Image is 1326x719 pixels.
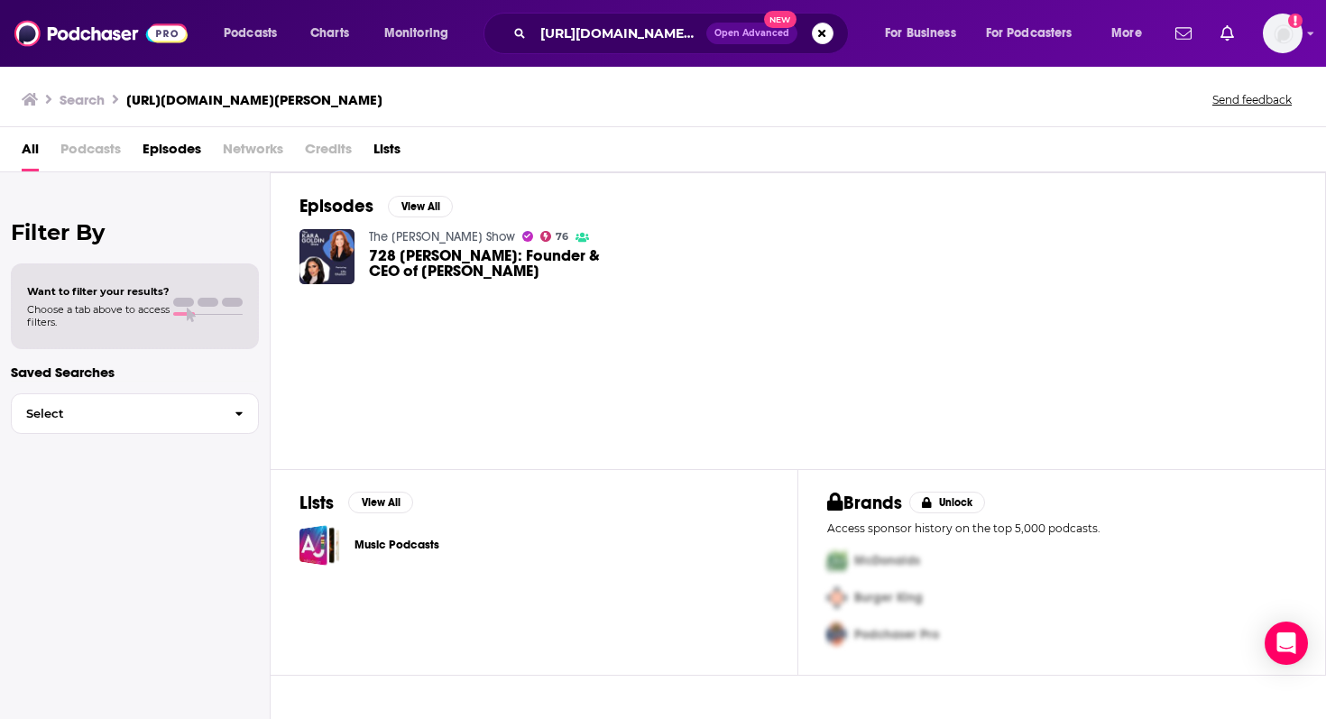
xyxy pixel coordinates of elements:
a: Episodes [143,134,201,171]
button: Open AdvancedNew [706,23,797,44]
img: User Profile [1263,14,1303,53]
h3: [URL][DOMAIN_NAME][PERSON_NAME] [126,91,382,108]
span: Podcasts [60,134,121,171]
button: open menu [372,19,472,48]
span: For Podcasters [986,21,1073,46]
a: The Kara Goldin Show [369,229,515,244]
a: Music Podcasts [355,535,439,555]
span: Podcasts [224,21,277,46]
img: First Pro Logo [820,542,854,579]
button: open menu [211,19,300,48]
img: 728 Lilly Ghalichi: Founder & CEO of Lilly Lashes [299,229,355,284]
svg: Add a profile image [1288,14,1303,28]
button: Select [11,393,259,434]
span: New [764,11,797,28]
h3: Search [60,91,105,108]
h2: Brands [827,492,902,514]
span: 76 [556,233,568,241]
button: View All [388,196,453,217]
span: Charts [310,21,349,46]
h2: Episodes [299,195,373,217]
a: 728 Lilly Ghalichi: Founder & CEO of Lilly Lashes [369,248,618,279]
a: ListsView All [299,492,413,514]
button: open menu [974,19,1099,48]
button: Show profile menu [1263,14,1303,53]
a: Lists [373,134,401,171]
h2: Lists [299,492,334,514]
span: Networks [223,134,283,171]
span: Logged in as SolComms [1263,14,1303,53]
p: Access sponsor history on the top 5,000 podcasts. [827,521,1296,535]
button: open menu [872,19,979,48]
div: Open Intercom Messenger [1265,622,1308,665]
span: Monitoring [384,21,448,46]
img: Podchaser - Follow, Share and Rate Podcasts [14,16,188,51]
span: Podchaser Pro [854,627,939,642]
span: More [1111,21,1142,46]
a: Show notifications dropdown [1213,18,1241,49]
span: Open Advanced [714,29,789,38]
a: EpisodesView All [299,195,453,217]
a: Music Podcasts [299,525,340,566]
input: Search podcasts, credits, & more... [533,19,706,48]
button: open menu [1099,19,1165,48]
div: Search podcasts, credits, & more... [501,13,866,54]
h2: Filter By [11,219,259,245]
span: McDonalds [854,553,920,568]
button: Unlock [909,492,986,513]
a: Charts [299,19,360,48]
a: 76 [540,231,569,242]
a: All [22,134,39,171]
img: Second Pro Logo [820,579,854,616]
span: 728 [PERSON_NAME]: Founder & CEO of [PERSON_NAME] [369,248,618,279]
a: Show notifications dropdown [1168,18,1199,49]
span: Want to filter your results? [27,285,170,298]
span: For Business [885,21,956,46]
button: Send feedback [1207,92,1297,107]
span: Choose a tab above to access filters. [27,303,170,328]
span: Credits [305,134,352,171]
button: View All [348,492,413,513]
img: Third Pro Logo [820,616,854,653]
p: Saved Searches [11,364,259,381]
span: Select [12,408,220,419]
span: Burger King [854,590,923,605]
